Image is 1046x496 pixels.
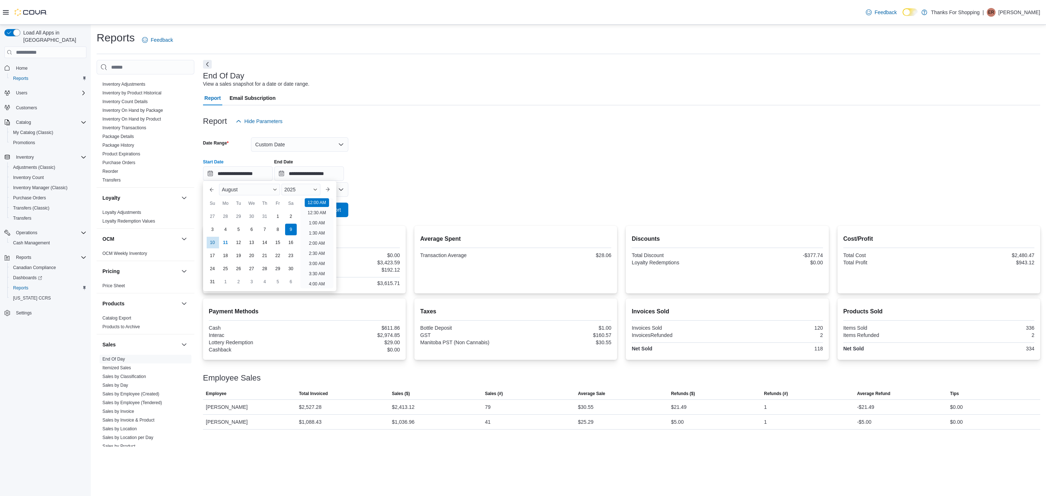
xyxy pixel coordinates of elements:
div: day-30 [246,211,258,222]
h2: Cost/Profit [843,235,1034,243]
span: Package Details [102,134,134,139]
button: Home [1,62,89,73]
span: Feedback [151,36,173,44]
span: Customers [16,105,37,111]
div: Pricing [97,281,194,293]
div: View a sales snapshot for a date or date range. [203,80,309,88]
span: My Catalog (Classic) [10,128,86,137]
div: $0.00 [306,347,400,353]
li: 3:30 AM [306,269,328,278]
div: day-9 [285,224,297,235]
label: End Date [274,159,293,165]
div: 118 [729,346,823,351]
button: Users [13,89,30,97]
span: Settings [13,308,86,317]
a: Transfers (Classic) [10,204,52,212]
button: Settings [1,308,89,318]
div: Bottle Deposit [420,325,514,331]
span: Cash Management [10,239,86,247]
span: Dashboards [10,273,86,282]
a: My Catalog (Classic) [10,128,56,137]
div: day-23 [285,250,297,261]
button: Loyalty [102,194,178,202]
button: Hide Parameters [233,114,285,129]
button: Inventory Count [7,172,89,183]
li: 2:30 AM [306,249,328,258]
a: Loyalty Adjustments [102,210,141,215]
span: Users [13,89,86,97]
div: day-25 [220,263,231,275]
div: day-11 [220,237,231,248]
button: Custom Date [251,137,348,152]
a: Price Sheet [102,283,125,288]
button: Purchase Orders [7,193,89,203]
div: day-22 [272,250,284,261]
div: Button. Open the month selector. August is currently selected. [219,184,280,195]
div: Invoices Sold [632,325,726,331]
div: Total Cost [843,252,937,258]
div: We [246,198,258,209]
div: day-27 [207,211,218,222]
button: Products [180,299,188,308]
div: $160.57 [517,332,611,338]
a: Customers [13,103,40,112]
div: 334 [940,346,1034,351]
button: OCM [180,235,188,243]
div: day-26 [233,263,244,275]
div: day-4 [220,224,231,235]
h3: End Of Day [203,72,244,80]
span: Purchase Orders [102,160,135,166]
button: Catalog [1,117,89,127]
div: day-28 [220,211,231,222]
span: Home [13,63,86,72]
button: Next month [322,184,333,195]
button: Inventory [1,152,89,162]
span: Inventory Adjustments [102,81,145,87]
div: day-31 [259,211,271,222]
a: Purchase Orders [10,194,49,202]
span: Price Sheet [102,283,125,289]
div: 2 [940,332,1034,338]
div: Fr [272,198,284,209]
div: $3,423.59 [306,260,400,265]
a: End Of Day [102,357,125,362]
div: day-29 [233,211,244,222]
div: 120 [729,325,823,331]
button: Cash Management [7,238,89,248]
img: Cova [15,9,47,16]
span: Product Expirations [102,151,140,157]
button: Reports [1,252,89,263]
button: Loyalty [180,194,188,202]
div: Items Sold [843,325,937,331]
div: day-7 [259,224,271,235]
a: Dashboards [7,273,89,283]
div: Cashback [209,347,303,353]
div: day-6 [285,276,297,288]
h2: Payment Methods [209,307,400,316]
div: day-6 [246,224,258,235]
a: Feedback [863,5,900,20]
span: Washington CCRS [10,294,86,302]
a: Feedback [139,33,176,47]
h2: Discounts [632,235,823,243]
span: Transfers [10,214,86,223]
a: Reorder [102,169,118,174]
div: InvoicesRefunded [632,332,726,338]
span: Inventory Manager (Classic) [13,185,68,191]
span: Reports [13,285,28,291]
a: Inventory On Hand by Package [102,108,163,113]
h2: Invoices Sold [632,307,823,316]
strong: Net Sold [843,346,864,351]
div: Eden Roy [987,8,996,17]
a: Loyalty Redemption Values [102,219,155,224]
div: -$377.74 [729,252,823,258]
li: 12:30 AM [305,208,329,217]
li: 12:00 AM [305,198,329,207]
div: $611.86 [306,325,400,331]
li: 1:30 AM [306,229,328,237]
div: $30.55 [517,340,611,345]
a: Products to Archive [102,324,140,329]
span: Catalog [16,119,31,125]
div: day-8 [272,224,284,235]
